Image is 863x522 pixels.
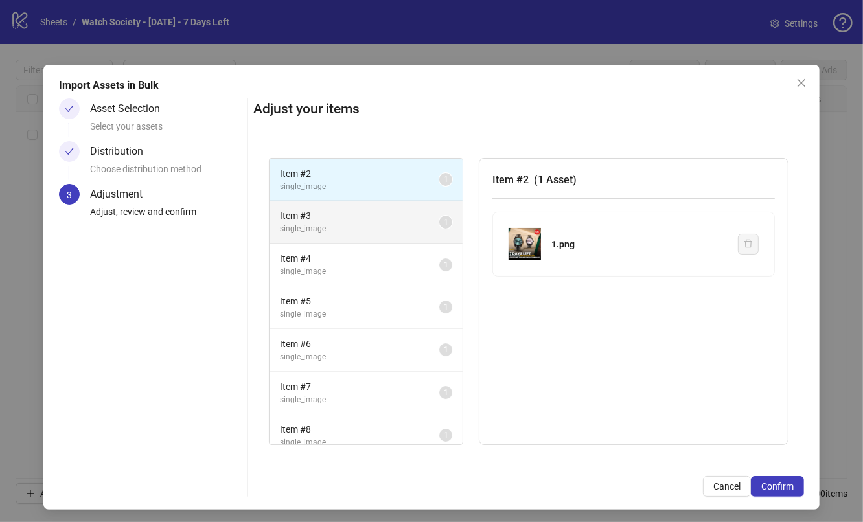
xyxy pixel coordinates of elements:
[703,476,751,497] button: Cancel
[90,184,153,205] div: Adjustment
[444,388,448,397] span: 1
[90,205,242,227] div: Adjust, review and confirm
[713,481,741,492] span: Cancel
[439,301,452,313] sup: 1
[796,78,807,88] span: close
[439,386,452,399] sup: 1
[280,166,439,181] span: Item # 2
[444,431,448,440] span: 1
[439,258,452,271] sup: 1
[444,175,448,184] span: 1
[439,343,452,356] sup: 1
[551,237,728,251] div: 1.png
[280,308,439,321] span: single_image
[280,422,439,437] span: Item # 8
[509,228,541,260] img: 1.png
[65,104,74,113] span: check
[439,173,452,186] sup: 1
[444,302,448,312] span: 1
[280,337,439,351] span: Item # 6
[280,266,439,278] span: single_image
[791,73,812,93] button: Close
[280,437,439,449] span: single_image
[280,394,439,406] span: single_image
[67,190,72,200] span: 3
[280,181,439,193] span: single_image
[280,223,439,235] span: single_image
[253,98,804,120] h2: Adjust your items
[492,172,775,188] h3: Item # 2
[444,260,448,269] span: 1
[444,218,448,227] span: 1
[280,380,439,394] span: Item # 7
[280,209,439,223] span: Item # 3
[444,345,448,354] span: 1
[439,429,452,442] sup: 1
[280,351,439,363] span: single_image
[534,174,577,186] span: ( 1 Asset )
[90,119,242,141] div: Select your assets
[761,481,794,492] span: Confirm
[751,476,804,497] button: Confirm
[439,216,452,229] sup: 1
[280,294,439,308] span: Item # 5
[738,234,759,255] button: Delete
[90,162,242,184] div: Choose distribution method
[59,78,805,93] div: Import Assets in Bulk
[90,98,170,119] div: Asset Selection
[65,147,74,156] span: check
[280,251,439,266] span: Item # 4
[90,141,154,162] div: Distribution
